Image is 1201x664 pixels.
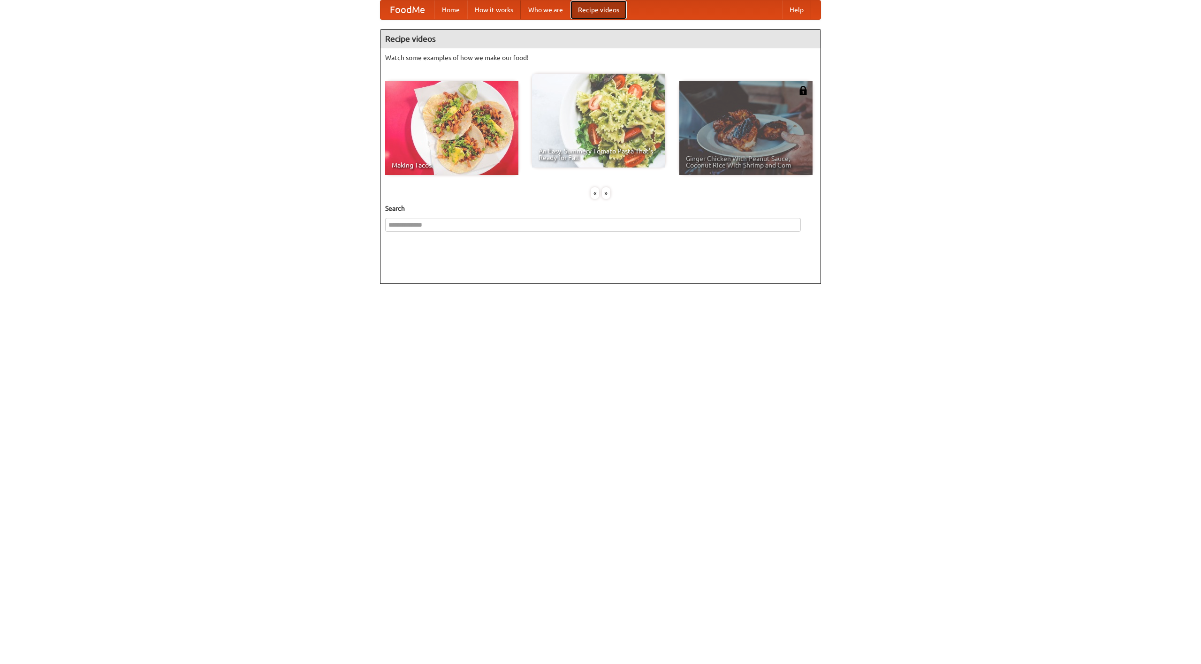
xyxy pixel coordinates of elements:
a: FoodMe [380,0,434,19]
h4: Recipe videos [380,30,821,48]
span: An Easy, Summery Tomato Pasta That's Ready for Fall [539,148,659,161]
div: » [602,187,610,199]
a: Making Tacos [385,81,518,175]
img: 483408.png [798,86,808,95]
a: Home [434,0,467,19]
div: « [591,187,599,199]
a: Who we are [521,0,570,19]
a: Help [782,0,811,19]
a: How it works [467,0,521,19]
h5: Search [385,204,816,213]
span: Making Tacos [392,162,512,168]
a: Recipe videos [570,0,627,19]
p: Watch some examples of how we make our food! [385,53,816,62]
a: An Easy, Summery Tomato Pasta That's Ready for Fall [532,74,665,168]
